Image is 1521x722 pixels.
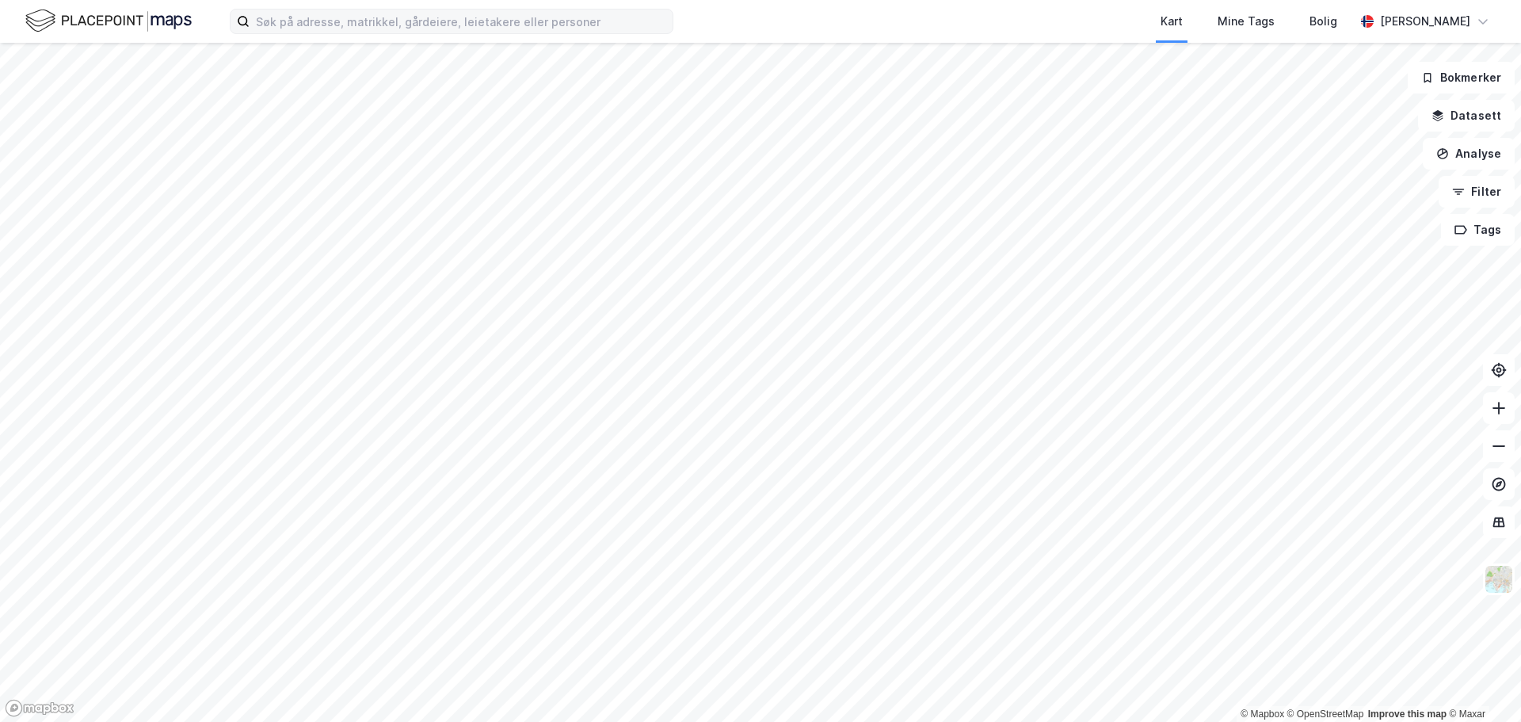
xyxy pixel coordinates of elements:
a: OpenStreetMap [1287,709,1364,720]
button: Bokmerker [1408,62,1515,94]
button: Filter [1439,176,1515,208]
img: Z [1484,564,1514,594]
div: Kontrollprogram for chat [1442,646,1521,722]
button: Datasett [1418,100,1515,132]
div: Bolig [1309,12,1337,31]
div: Mine Tags [1218,12,1275,31]
div: Kart [1161,12,1183,31]
a: Improve this map [1368,709,1447,720]
button: Tags [1441,214,1515,246]
a: Mapbox [1241,709,1284,720]
input: Søk på adresse, matrikkel, gårdeiere, leietakere eller personer [250,10,673,33]
img: logo.f888ab2527a4732fd821a326f86c7f29.svg [25,7,192,35]
button: Analyse [1423,138,1515,170]
div: [PERSON_NAME] [1380,12,1470,31]
iframe: Chat Widget [1442,646,1521,722]
a: Mapbox homepage [5,699,74,717]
